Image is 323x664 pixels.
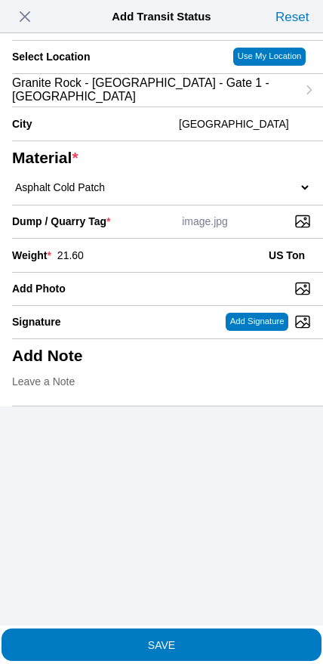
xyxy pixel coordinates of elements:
[2,628,321,661] ion-button: SAVE
[12,347,305,365] ion-label: Add Note
[12,316,61,328] label: Signature
[269,249,305,261] ion-label: US Ton
[12,249,51,261] ion-label: Weight
[226,313,288,331] ion-button: Add Signature
[12,118,173,130] ion-label: City
[12,51,90,63] label: Select Location
[12,149,305,167] ion-label: Material
[12,76,297,103] span: Granite Rock - [GEOGRAPHIC_DATA] - Gate 1 - [GEOGRAPHIC_DATA]
[233,48,306,66] ion-button: Use My Location
[272,5,312,29] ion-button: Reset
